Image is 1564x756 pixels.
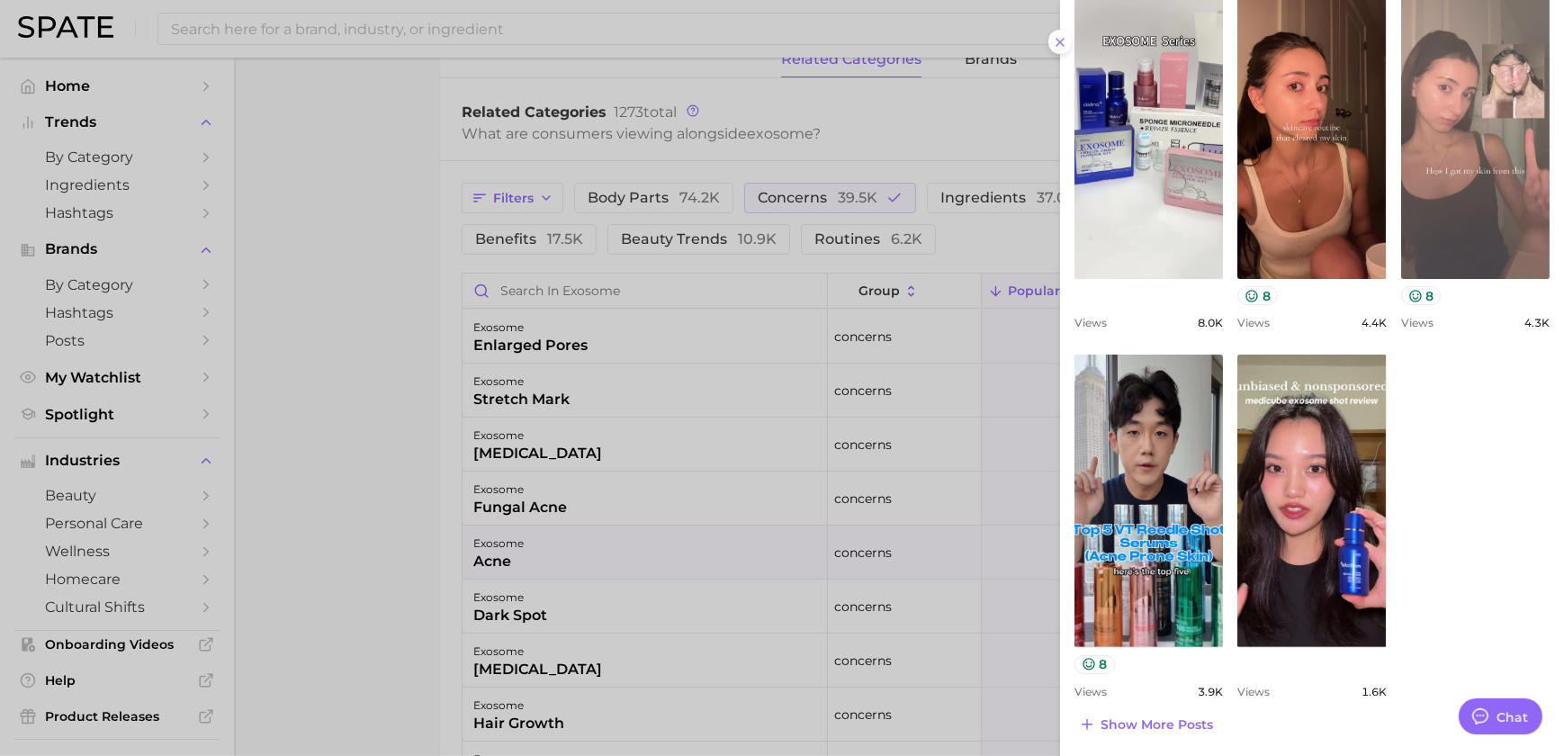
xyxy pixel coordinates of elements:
button: 8 [1237,286,1278,305]
span: 4.4k [1362,316,1387,329]
span: 3.9k [1198,685,1223,698]
button: 8 [1401,286,1442,305]
button: 8 [1074,655,1115,674]
span: Views [1401,316,1434,329]
button: Show more posts [1074,712,1218,737]
span: Views [1074,685,1107,698]
span: Views [1237,685,1270,698]
span: Views [1074,316,1107,329]
span: 8.0k [1198,316,1223,329]
span: Show more posts [1101,717,1213,733]
span: Views [1237,316,1270,329]
span: 4.3k [1524,316,1550,329]
span: 1.6k [1362,685,1387,698]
